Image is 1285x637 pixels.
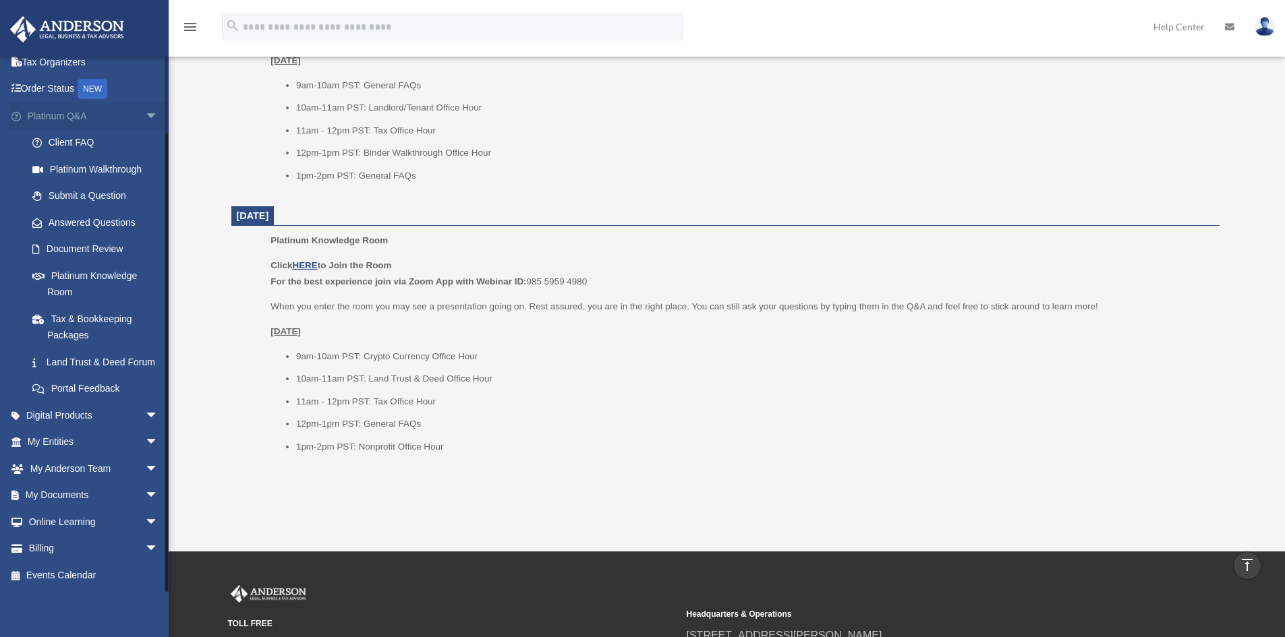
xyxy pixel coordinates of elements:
li: 9am-10am PST: Crypto Currency Office Hour [296,348,1210,365]
a: Digital Productsarrow_drop_down [9,402,179,429]
a: My Anderson Teamarrow_drop_down [9,455,179,482]
a: Billingarrow_drop_down [9,535,179,562]
a: Submit a Question [19,183,179,210]
a: My Documentsarrow_drop_down [9,482,179,509]
b: For the best experience join via Zoom App with Webinar ID: [270,276,526,286]
img: Anderson Advisors Platinum Portal [6,16,128,42]
li: 10am-11am PST: Land Trust & Deed Office Hour [296,371,1210,387]
li: 10am-11am PST: Landlord/Tenant Office Hour [296,100,1210,116]
span: arrow_drop_down [145,102,172,130]
span: arrow_drop_down [145,455,172,483]
a: Platinum Q&Aarrow_drop_down [9,102,179,129]
li: 11am - 12pm PST: Tax Office Hour [296,123,1210,139]
a: HERE [292,260,317,270]
a: Land Trust & Deed Forum [19,348,179,375]
a: Client FAQ [19,129,179,156]
span: [DATE] [237,210,269,221]
img: Anderson Advisors Platinum Portal [228,585,309,603]
li: 12pm-1pm PST: Binder Walkthrough Office Hour [296,145,1210,161]
a: Platinum Walkthrough [19,156,179,183]
span: arrow_drop_down [145,535,172,563]
span: arrow_drop_down [145,508,172,536]
p: When you enter the room you may see a presentation going on. Rest assured, you are in the right p... [270,299,1209,315]
li: 11am - 12pm PST: Tax Office Hour [296,394,1210,410]
a: menu [182,24,198,35]
a: Tax & Bookkeeping Packages [19,305,179,348]
div: NEW [78,79,107,99]
a: Online Learningarrow_drop_down [9,508,179,535]
li: 9am-10am PST: General FAQs [296,78,1210,94]
u: [DATE] [270,55,301,65]
i: vertical_align_top [1239,557,1255,573]
a: My Entitiesarrow_drop_down [9,429,179,456]
li: 12pm-1pm PST: General FAQs [296,416,1210,432]
span: arrow_drop_down [145,402,172,429]
li: 1pm-2pm PST: Nonprofit Office Hour [296,439,1210,455]
a: Order StatusNEW [9,75,179,103]
span: arrow_drop_down [145,429,172,456]
i: search [225,18,240,33]
img: User Pic [1255,17,1275,36]
span: arrow_drop_down [145,482,172,510]
p: 985 5959 4980 [270,257,1209,289]
span: Platinum Knowledge Room [270,235,388,245]
u: [DATE] [270,326,301,336]
li: 1pm-2pm PST: General FAQs [296,168,1210,184]
a: Document Review [19,236,179,263]
a: Tax Organizers [9,49,179,75]
small: TOLL FREE [228,617,677,631]
a: Platinum Knowledge Room [19,262,172,305]
small: Headquarters & Operations [687,607,1136,621]
b: Click to Join the Room [270,260,391,270]
i: menu [182,19,198,35]
a: Answered Questions [19,209,179,236]
a: Events Calendar [9,562,179,588]
a: Portal Feedback [19,375,179,402]
a: vertical_align_top [1233,551,1261,580]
